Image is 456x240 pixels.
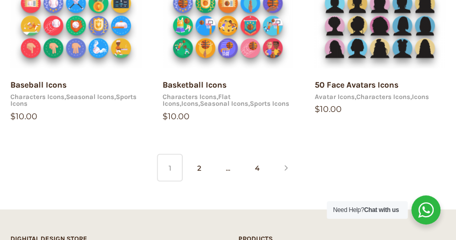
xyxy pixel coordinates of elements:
a: Flat Icons [163,93,231,107]
a: Characters Icons [10,93,64,101]
a: Sports Icons [10,93,137,107]
a: Sports Icons [250,100,289,107]
span: … [215,153,241,181]
a: Icons [181,100,198,107]
a: Basketball Icons [163,80,226,90]
span: Need Help? [333,206,399,214]
span: $ [10,111,16,121]
a: Baseball Icons [10,80,66,90]
a: Characters Icons [163,93,217,101]
a: Seasonal Icons [200,100,248,107]
a: Avatar Icons [314,93,354,101]
bdi: 10.00 [163,111,190,121]
strong: Chat with us [364,206,399,214]
a: 50 Face Avatars Icons [314,80,398,90]
span: 1 [157,153,183,181]
div: , , [10,93,142,107]
a: 2 [186,153,212,181]
bdi: 10.00 [10,111,37,121]
a: Characters Icons [356,93,410,101]
div: , , , , [163,93,294,107]
a: 4 [244,153,270,181]
a: Seasonal Icons [66,93,114,101]
span: $ [314,104,319,114]
div: , , [314,93,446,100]
span: $ [163,111,168,121]
bdi: 10.00 [314,104,341,114]
a: Icons [411,93,428,101]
